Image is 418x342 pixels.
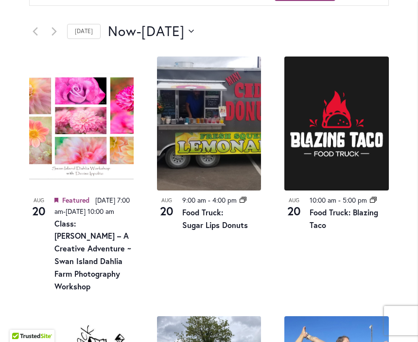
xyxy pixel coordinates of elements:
[157,57,261,190] img: Food Truck: Sugar Lips Apple Cider Donuts
[157,196,176,205] span: Aug
[182,195,206,205] time: 9:00 am
[157,203,176,219] span: 20
[284,203,304,219] span: 20
[54,195,134,217] div: -
[284,57,389,190] img: Blazing Taco Food Truck
[208,195,210,205] span: -
[29,196,49,205] span: Aug
[48,25,60,37] a: Next Events
[62,195,89,205] span: Featured
[137,21,141,41] span: -
[141,22,185,40] span: [DATE]
[29,203,49,219] span: 20
[338,195,341,205] span: -
[310,207,378,230] a: Food Truck: Blazing Taco
[29,25,41,37] a: Previous Events
[310,195,336,205] time: 10:00 am
[108,21,194,41] button: Click to toggle datepicker
[29,57,134,190] img: Class: Denise Ippolito
[54,218,131,292] a: Class: [PERSON_NAME] – A Creative Adventure ~ Swan Island Dahlia Farm Photography Workshop
[343,195,367,205] time: 5:00 pm
[108,22,137,40] span: Now
[54,195,58,206] em: Featured
[284,196,304,205] span: Aug
[54,195,130,216] span: [DATE] 7:00 am
[66,207,114,216] span: [DATE] 10:00 am
[212,195,237,205] time: 4:00 pm
[67,24,101,39] a: Click to select today's date
[7,307,35,335] iframe: Launch Accessibility Center
[182,207,248,230] a: Food Truck: Sugar Lips Donuts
